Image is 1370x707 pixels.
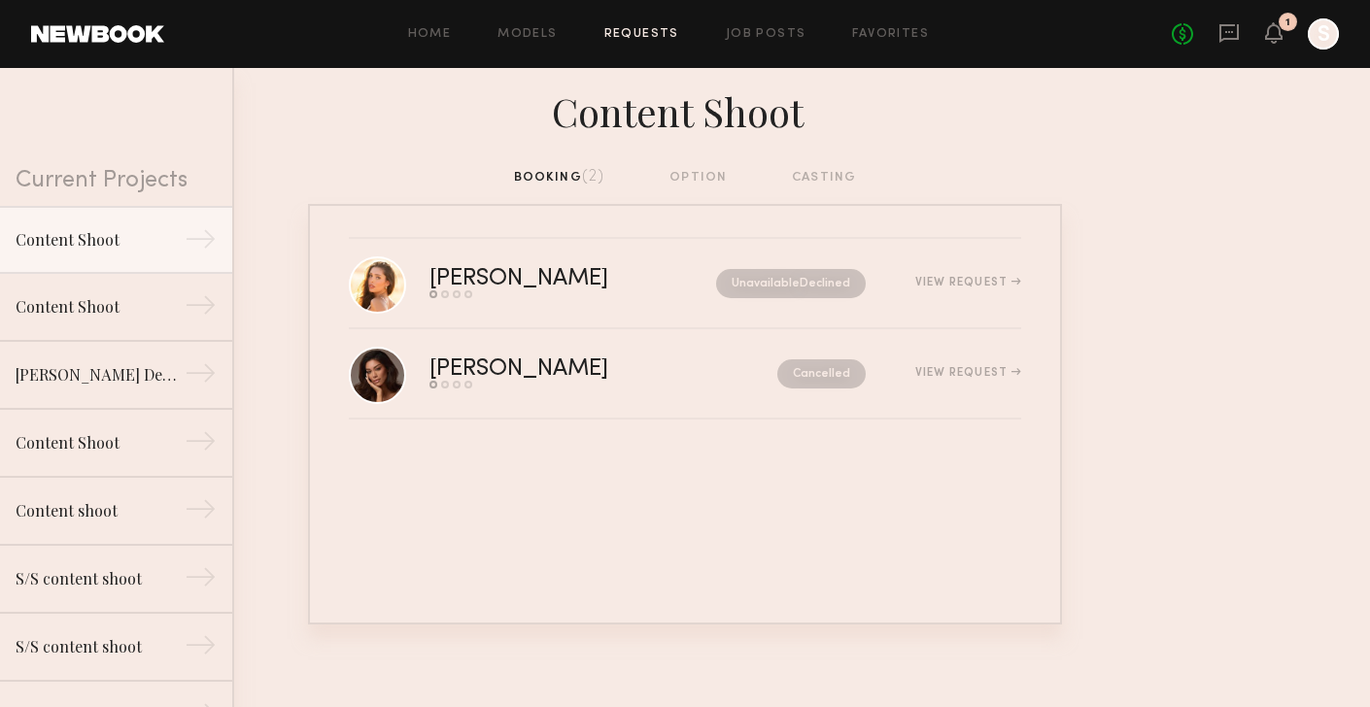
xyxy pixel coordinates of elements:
a: S [1308,18,1339,50]
nb-request-status: Unavailable Declined [716,269,866,298]
div: Content Shoot [16,295,185,319]
a: [PERSON_NAME]CancelledView Request [349,329,1021,420]
div: [PERSON_NAME] Denim Content Shoot [16,363,185,387]
div: 1 [1285,17,1290,28]
div: Content Shoot [16,431,185,454]
div: View Request [915,367,1021,379]
div: → [185,493,217,532]
div: → [185,357,217,396]
div: [PERSON_NAME] [429,358,693,381]
div: → [185,289,217,328]
div: → [185,223,217,262]
a: Home [408,28,452,41]
a: [PERSON_NAME]UnavailableDeclinedView Request [349,239,1021,329]
div: [PERSON_NAME] [429,268,663,290]
a: Job Posts [726,28,806,41]
div: → [185,561,217,600]
div: Content Shoot [308,84,1062,136]
div: Content shoot [16,499,185,522]
div: → [185,425,217,464]
div: S/S content shoot [16,635,185,658]
a: Requests [604,28,679,41]
a: Favorites [852,28,929,41]
a: Models [497,28,557,41]
div: View Request [915,277,1021,288]
div: S/S content shoot [16,567,185,590]
div: → [185,629,217,668]
div: Content Shoot [16,228,185,252]
nb-request-status: Cancelled [777,359,866,388]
